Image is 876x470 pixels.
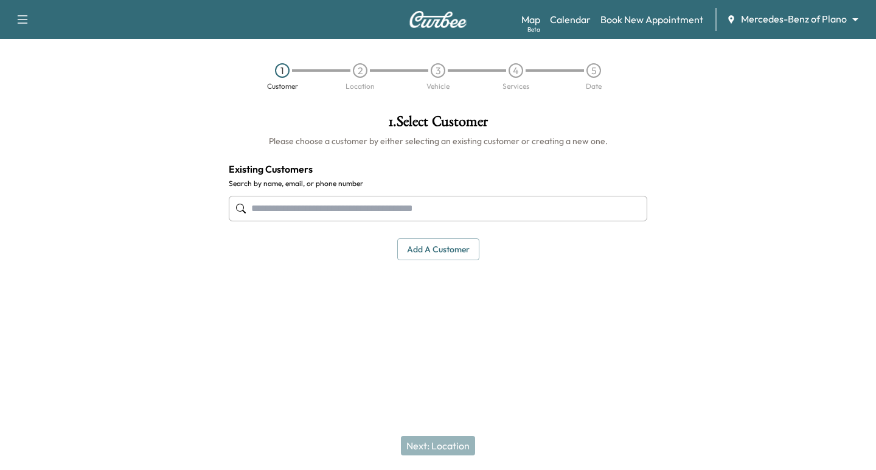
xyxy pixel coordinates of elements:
div: 4 [509,63,523,78]
div: Vehicle [426,83,450,90]
div: Date [586,83,602,90]
a: MapBeta [521,12,540,27]
div: 3 [431,63,445,78]
div: Services [502,83,529,90]
div: 2 [353,63,367,78]
div: Location [346,83,375,90]
img: Curbee Logo [409,11,467,28]
a: Book New Appointment [600,12,703,27]
h4: Existing Customers [229,162,647,176]
label: Search by name, email, or phone number [229,179,647,188]
div: 5 [586,63,601,78]
h6: Please choose a customer by either selecting an existing customer or creating a new one. [229,135,647,147]
button: Add a customer [397,238,479,261]
span: Mercedes-Benz of Plano [741,12,847,26]
div: Customer [267,83,298,90]
div: Beta [527,25,540,34]
a: Calendar [550,12,591,27]
h1: 1 . Select Customer [229,114,647,135]
div: 1 [275,63,290,78]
